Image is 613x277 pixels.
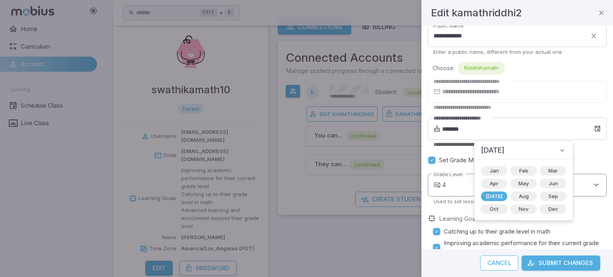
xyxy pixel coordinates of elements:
span: Jun [544,179,563,187]
span: Oct [485,205,503,213]
label: Grade Level [433,171,463,178]
div: Apr [481,179,507,188]
span: Aug [514,192,534,200]
button: Submit Changes [522,255,600,271]
span: RiddhiKamath [458,64,505,72]
div: Oct [481,204,507,214]
div: Jan [481,166,507,175]
div: [DATE] [481,191,507,201]
span: May [514,179,534,187]
span: Improving academic performance for their current grade level [444,239,600,256]
div: Choose: [433,62,607,75]
span: Apr [485,179,503,187]
div: 4 [442,174,607,196]
span: [DATE] [481,145,504,156]
span: [DATE] [481,192,507,200]
h4: Edit kamathriddhi2 [431,5,522,21]
label: Public Name [433,22,463,29]
div: Nov [510,204,537,214]
div: Jun [540,179,566,188]
p: Enter a public name, different from your actual one [433,48,601,55]
div: Mar [540,166,566,175]
div: Dec [540,204,566,214]
span: Sep [544,192,563,200]
div: Feb [510,166,537,175]
span: Dec [544,205,563,213]
div: Sep [540,191,566,201]
div: May [510,179,537,188]
span: Catching up to their grade level in math [444,227,550,236]
span: Jan [485,167,504,175]
button: Cancel [480,255,518,271]
span: Set Grade Manually [439,156,492,165]
div: RiddhiKamath [458,62,505,75]
div: Aug [510,191,537,201]
label: Learning Goals for Your Child [439,214,518,223]
span: Feb [514,167,533,175]
button: clear [587,29,601,43]
span: Mar [544,167,563,175]
span: Nov [514,205,533,213]
p: Used to set lesson and tournament levels. [433,198,601,205]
